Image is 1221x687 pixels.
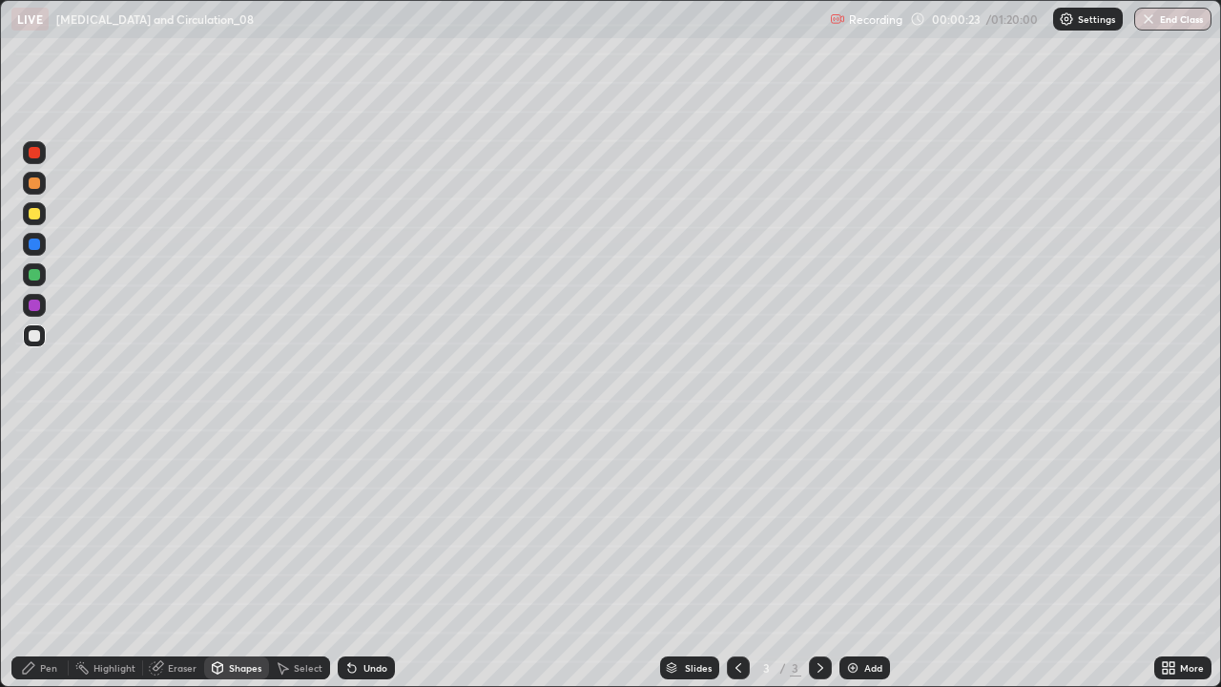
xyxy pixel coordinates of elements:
p: [MEDICAL_DATA] and Circulation_08 [56,11,254,27]
div: Select [294,663,322,673]
div: Eraser [168,663,197,673]
div: Undo [363,663,387,673]
div: 3 [757,662,776,674]
div: More [1180,663,1204,673]
div: Add [864,663,882,673]
div: / [780,662,786,674]
div: Slides [685,663,712,673]
img: class-settings-icons [1059,11,1074,27]
button: End Class [1134,8,1211,31]
p: Recording [849,12,902,27]
img: end-class-cross [1141,11,1156,27]
div: 3 [790,659,801,677]
p: LIVE [17,11,43,27]
img: recording.375f2c34.svg [830,11,845,27]
img: add-slide-button [845,660,860,676]
div: Pen [40,663,57,673]
p: Settings [1078,14,1115,24]
div: Highlight [93,663,135,673]
div: Shapes [229,663,261,673]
